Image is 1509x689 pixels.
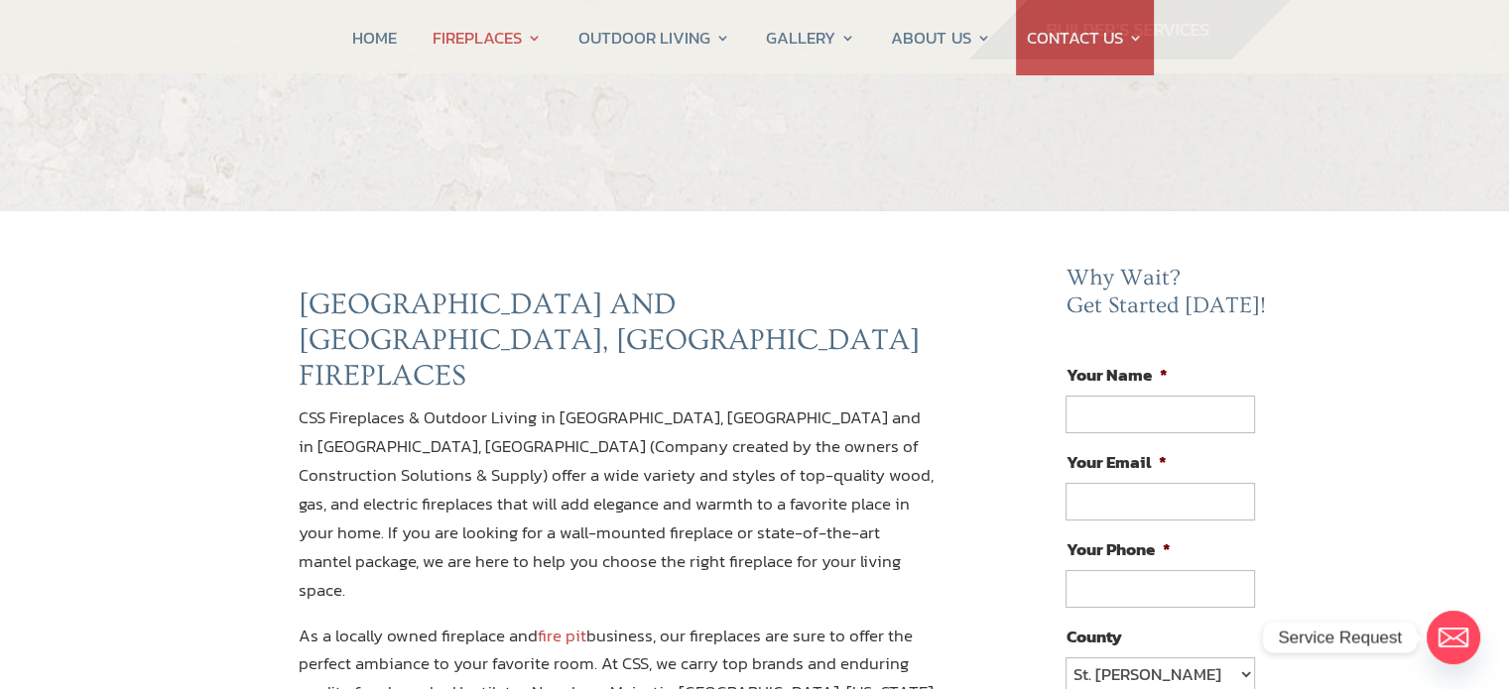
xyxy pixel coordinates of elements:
label: Your Email [1066,451,1166,473]
h2: Why Wait? Get Started [DATE]! [1066,265,1270,329]
a: Email [1427,611,1480,664]
label: Your Name [1066,364,1167,386]
h2: [GEOGRAPHIC_DATA] AND [GEOGRAPHIC_DATA], [GEOGRAPHIC_DATA] FIREPLACES [299,287,936,403]
label: Your Phone [1066,538,1170,560]
p: CSS Fireplaces & Outdoor Living in [GEOGRAPHIC_DATA], [GEOGRAPHIC_DATA] and in [GEOGRAPHIC_DATA],... [299,403,936,621]
label: County [1066,626,1121,647]
a: fire pit [538,623,586,648]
